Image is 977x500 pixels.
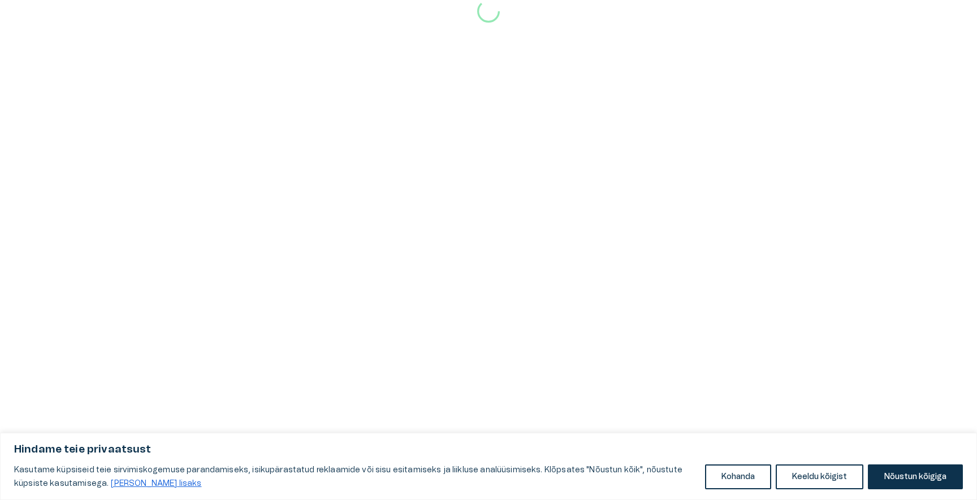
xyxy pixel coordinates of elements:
p: Kasutame küpsiseid teie sirvimiskogemuse parandamiseks, isikupärastatud reklaamide või sisu esita... [14,463,697,490]
p: Hindame teie privaatsust [14,443,963,456]
button: Kohanda [705,464,771,489]
button: Nõustun kõigiga [868,464,963,489]
a: Loe lisaks [110,479,202,488]
button: Keeldu kõigist [776,464,863,489]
